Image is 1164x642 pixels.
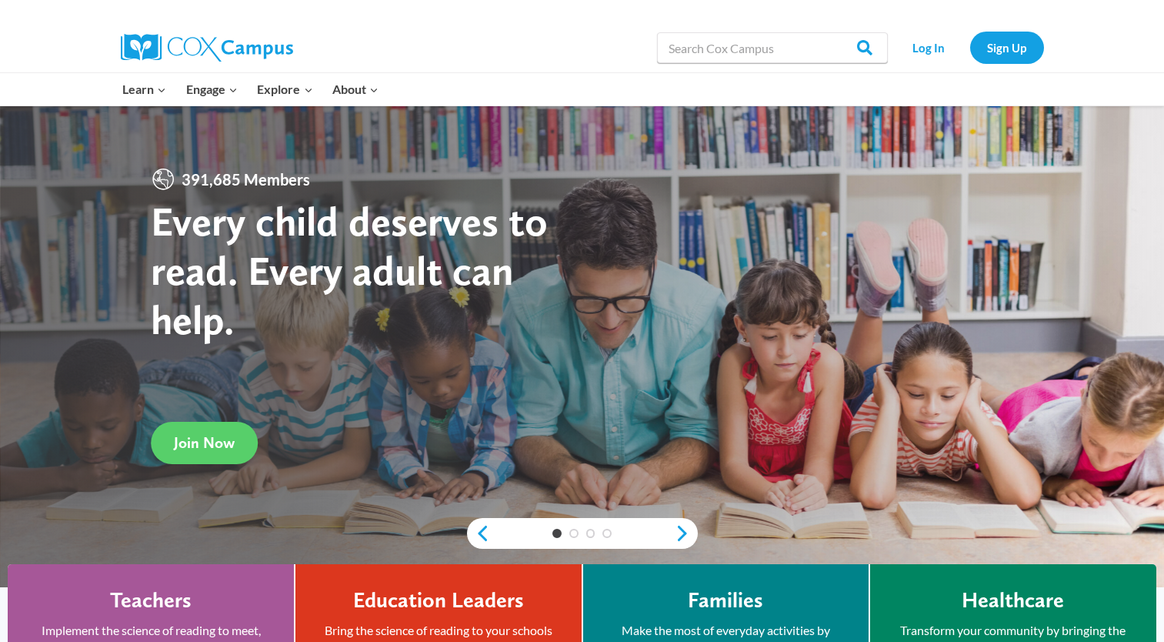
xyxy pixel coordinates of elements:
a: Sign Up [970,32,1044,63]
span: About [332,79,379,99]
h4: Teachers [110,587,192,614]
h4: Families [688,587,763,614]
h4: Education Leaders [353,587,524,614]
nav: Primary Navigation [113,73,389,105]
span: 391,685 Members [175,167,316,192]
a: Log In [896,32,962,63]
a: next [675,524,698,543]
div: content slider buttons [467,518,698,549]
nav: Secondary Navigation [896,32,1044,63]
span: Join Now [174,433,235,452]
a: 3 [586,529,595,538]
img: Cox Campus [121,34,293,62]
strong: Every child deserves to read. Every adult can help. [151,196,548,343]
span: Learn [122,79,166,99]
span: Engage [186,79,238,99]
a: 1 [552,529,562,538]
a: Join Now [151,422,258,464]
a: 2 [569,529,579,538]
input: Search Cox Campus [657,32,888,63]
a: previous [467,524,490,543]
h4: Healthcare [962,587,1064,614]
span: Explore [257,79,312,99]
a: 4 [602,529,612,538]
